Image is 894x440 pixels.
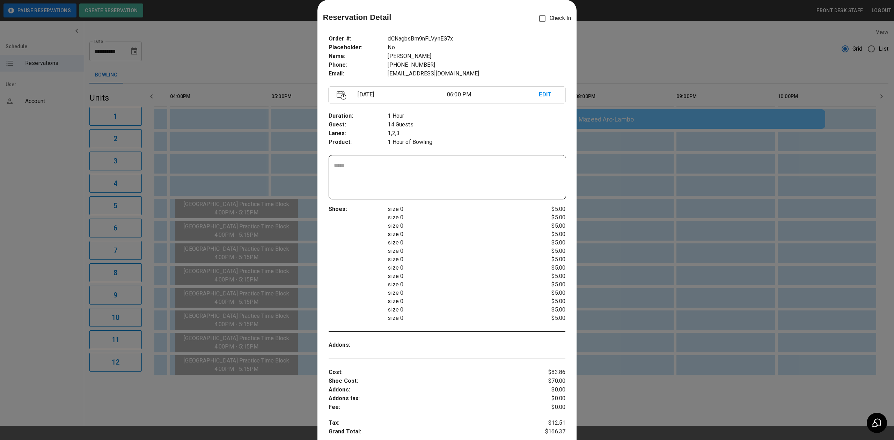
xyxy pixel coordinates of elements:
[526,247,565,255] p: $5.00
[388,289,526,297] p: size 0
[526,297,565,306] p: $5.00
[526,264,565,272] p: $5.00
[526,222,565,230] p: $5.00
[526,272,565,280] p: $5.00
[526,306,565,314] p: $5.00
[388,255,526,264] p: size 0
[526,394,565,403] p: $0.00
[329,205,388,214] p: Shoes :
[535,11,571,26] p: Check In
[447,90,539,99] p: 06:00 PM
[329,368,526,377] p: Cost :
[526,427,565,438] p: $166.37
[526,280,565,289] p: $5.00
[526,419,565,427] p: $12.51
[329,377,526,386] p: Shoe Cost :
[388,213,526,222] p: size 0
[329,394,526,403] p: Addons tax :
[526,213,565,222] p: $5.00
[526,239,565,247] p: $5.00
[388,52,565,61] p: [PERSON_NAME]
[526,205,565,213] p: $5.00
[388,272,526,280] p: size 0
[329,129,388,138] p: Lanes :
[323,12,391,23] p: Reservation Detail
[526,314,565,322] p: $5.00
[526,255,565,264] p: $5.00
[329,69,388,78] p: Email :
[388,205,526,213] p: size 0
[388,112,565,120] p: 1 Hour
[526,386,565,394] p: $0.00
[539,90,557,99] p: EDIT
[388,69,565,78] p: [EMAIL_ADDRESS][DOMAIN_NAME]
[388,280,526,289] p: size 0
[388,43,565,52] p: No
[388,306,526,314] p: size 0
[329,120,388,129] p: Guest :
[388,264,526,272] p: size 0
[329,341,388,350] p: Addons :
[526,289,565,297] p: $5.00
[337,90,346,100] img: Vector
[388,297,526,306] p: size 0
[388,230,526,239] p: size 0
[388,138,565,147] p: 1 Hour of Bowling
[388,35,565,43] p: dCNagbsBm9nFLVynEG7x
[388,314,526,322] p: size 0
[329,386,526,394] p: Addons :
[329,403,526,412] p: Fee :
[526,403,565,412] p: $0.00
[388,129,565,138] p: 1,2,3
[388,247,526,255] p: size 0
[388,239,526,247] p: size 0
[355,90,447,99] p: [DATE]
[526,230,565,239] p: $5.00
[329,427,526,438] p: Grand Total :
[388,61,565,69] p: [PHONE_NUMBER]
[329,52,388,61] p: Name :
[526,368,565,377] p: $83.86
[388,120,565,129] p: 14 Guests
[329,138,388,147] p: Product :
[329,43,388,52] p: Placeholder :
[329,419,526,427] p: Tax :
[329,112,388,120] p: Duration :
[526,377,565,386] p: $70.00
[388,222,526,230] p: size 0
[329,61,388,69] p: Phone :
[329,35,388,43] p: Order # :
